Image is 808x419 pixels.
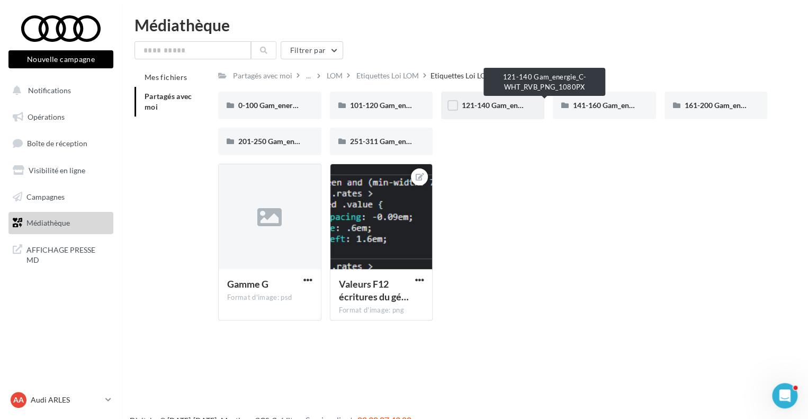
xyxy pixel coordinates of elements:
[6,238,115,270] a: AFFICHAGE PRESSE MD
[238,137,406,146] span: 201-250 Gam_energie_F-WHT_RVB_PNG_1080PX
[8,50,113,68] button: Nouvelle campagne
[461,101,629,110] span: 121-140 Gam_energie_C-WHT_RVB_PNG_1080PX
[134,17,795,33] div: Médiathèque
[233,70,292,81] div: Partagés avec moi
[327,70,343,81] div: LOM
[227,278,268,290] span: Gamme G
[350,137,519,146] span: 251-311 Gam_energie_G-WHT_RVB_PNG_1080PX
[26,192,65,201] span: Campagnes
[772,383,797,408] iframe: Intercom live chat
[6,212,115,234] a: Médiathèque
[339,278,409,302] span: Valeurs F12 écritures du générateur étiquettes CO2
[28,112,65,121] span: Opérations
[350,101,518,110] span: 101-120 Gam_energie_B-WHT_RVB_PNG_1080PX
[145,92,192,111] span: Partagés avec moi
[339,306,424,315] div: Format d'image: png
[6,79,111,102] button: Notifications
[227,293,312,302] div: Format d'image: psd
[483,68,605,96] div: 121-140 Gam_energie_C-WHT_RVB_PNG_1080PX
[430,70,493,81] div: Etiquettes Loi LOM
[6,159,115,182] a: Visibilité en ligne
[6,106,115,128] a: Opérations
[573,101,742,110] span: 141-160 Gam_energie_D-WHT_RVB_PNG_1080PX
[304,68,313,83] div: ...
[6,132,115,155] a: Boîte de réception
[27,139,87,148] span: Boîte de réception
[6,186,115,208] a: Campagnes
[356,70,419,81] div: Etiquettes Loi LOM
[29,166,85,175] span: Visibilité en ligne
[238,101,399,110] span: 0-100 Gam_energie_A-WHT_RVB_PNG_1080PX
[281,41,343,59] button: Filtrer par
[145,73,187,82] span: Mes fichiers
[8,390,113,410] a: AA Audi ARLES
[31,395,101,405] p: Audi ARLES
[13,395,24,405] span: AA
[28,86,71,95] span: Notifications
[26,243,109,265] span: AFFICHAGE PRESSE MD
[26,218,70,227] span: Médiathèque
